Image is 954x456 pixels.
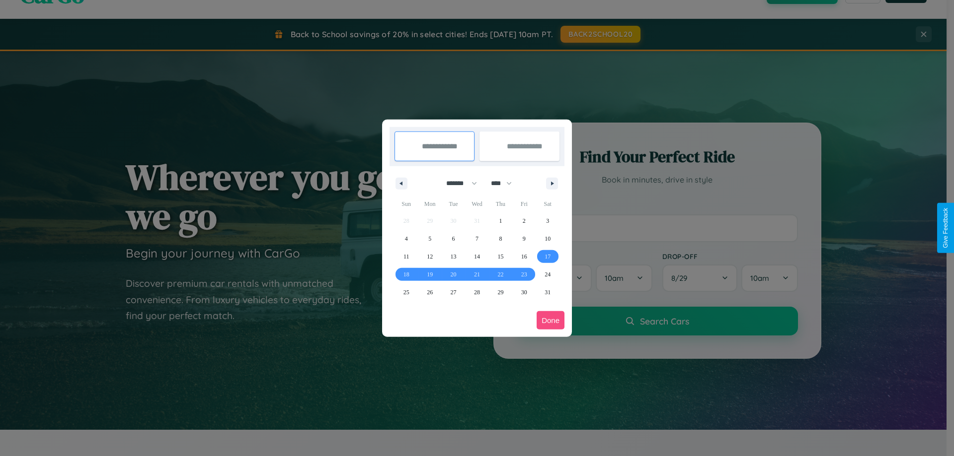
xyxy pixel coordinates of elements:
button: 1 [489,212,512,230]
button: 12 [418,248,441,265]
span: 8 [499,230,502,248]
button: 6 [442,230,465,248]
button: 27 [442,283,465,301]
button: Done [537,311,564,329]
button: 17 [536,248,559,265]
span: 10 [545,230,551,248]
span: Wed [465,196,488,212]
span: 14 [474,248,480,265]
button: 3 [536,212,559,230]
button: 25 [395,283,418,301]
button: 14 [465,248,488,265]
span: 12 [427,248,433,265]
button: 11 [395,248,418,265]
button: 29 [489,283,512,301]
span: 4 [405,230,408,248]
span: 7 [476,230,478,248]
button: 23 [512,265,536,283]
button: 22 [489,265,512,283]
span: 20 [451,265,457,283]
div: Give Feedback [942,208,949,248]
span: Mon [418,196,441,212]
span: 24 [545,265,551,283]
span: 13 [451,248,457,265]
span: 3 [546,212,549,230]
button: 13 [442,248,465,265]
button: 8 [489,230,512,248]
span: 16 [521,248,527,265]
button: 31 [536,283,559,301]
span: 6 [452,230,455,248]
span: 1 [499,212,502,230]
button: 7 [465,230,488,248]
span: 22 [497,265,503,283]
span: 11 [403,248,409,265]
span: 30 [521,283,527,301]
button: 20 [442,265,465,283]
button: 26 [418,283,441,301]
button: 19 [418,265,441,283]
span: Sun [395,196,418,212]
button: 10 [536,230,559,248]
button: 18 [395,265,418,283]
button: 15 [489,248,512,265]
span: 28 [474,283,480,301]
span: 26 [427,283,433,301]
button: 4 [395,230,418,248]
span: 5 [428,230,431,248]
button: 30 [512,283,536,301]
span: Tue [442,196,465,212]
span: 17 [545,248,551,265]
span: 18 [403,265,409,283]
button: 24 [536,265,559,283]
button: 16 [512,248,536,265]
span: 9 [523,230,526,248]
span: 23 [521,265,527,283]
span: 29 [497,283,503,301]
span: Thu [489,196,512,212]
span: 21 [474,265,480,283]
span: 2 [523,212,526,230]
span: 19 [427,265,433,283]
button: 2 [512,212,536,230]
span: 27 [451,283,457,301]
button: 5 [418,230,441,248]
span: Fri [512,196,536,212]
span: Sat [536,196,559,212]
button: 9 [512,230,536,248]
span: 25 [403,283,409,301]
button: 28 [465,283,488,301]
button: 21 [465,265,488,283]
span: 15 [497,248,503,265]
span: 31 [545,283,551,301]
